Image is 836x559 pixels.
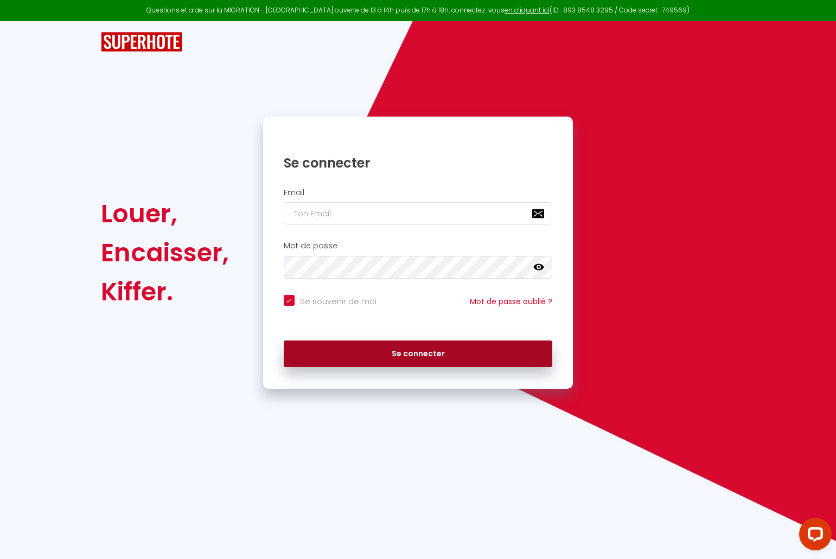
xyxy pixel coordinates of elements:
[284,241,553,250] h2: Mot de passe
[284,202,553,225] input: Ton Email
[101,32,182,52] img: SuperHote logo
[101,233,229,272] div: Encaisser,
[470,296,552,307] a: Mot de passe oublié ?
[101,194,229,233] div: Louer,
[284,188,553,197] h2: Email
[284,155,553,171] h1: Se connecter
[505,5,550,15] a: en cliquant ici
[284,340,553,368] button: Se connecter
[101,272,229,311] div: Kiffer.
[790,513,836,559] iframe: LiveChat chat widget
